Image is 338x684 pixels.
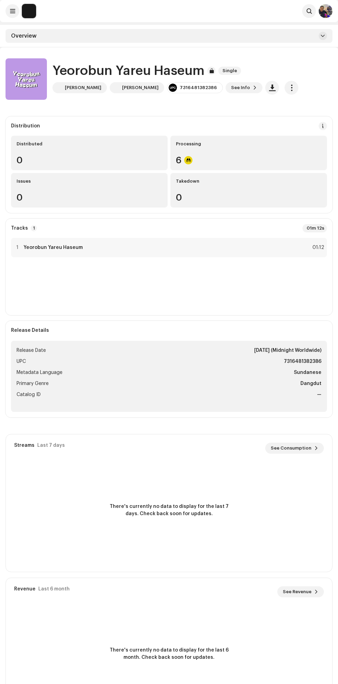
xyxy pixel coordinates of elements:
p-badge: 1 [31,225,37,231]
h1: Yeorobun Yareu Haseum [52,64,205,78]
div: Last 7 days [37,443,65,448]
strong: Yeorobun Yareu Haseum [23,245,83,250]
span: Primary Genre [17,379,49,388]
button: See Consumption [265,443,324,454]
div: 01m 12s [302,224,327,232]
span: UPC [17,357,26,366]
div: Revenue [14,586,36,592]
img: b9a72282-1522-4eb1-9370-deffd57ae832 [111,84,119,92]
img: bce675f5-cfee-47ff-ae06-ca02b2ab369f [54,84,62,92]
strong: — [317,391,321,399]
span: See Info [231,81,250,95]
span: Catalog ID [17,391,41,399]
div: Processing [176,141,321,147]
div: [PERSON_NAME] [122,85,159,90]
strong: Tracks [11,225,28,231]
span: See Revenue [283,585,311,599]
strong: [DATE] (Midnight Worldwide) [254,346,321,355]
div: Last 6 month [38,586,70,592]
span: There's currently no data to display for the last 6 month. Check back soon for updates. [107,647,231,661]
div: Streams [14,443,34,448]
div: 7316481382386 [180,85,217,90]
div: Takedown [176,179,321,184]
div: Distributed [17,141,162,147]
span: Single [218,67,241,75]
span: Metadata Language [17,368,62,377]
div: Distribution [11,123,40,129]
strong: 7316481382386 [284,357,321,366]
strong: Dangdut [300,379,321,388]
strong: Sundanese [294,368,321,377]
img: d60ecab1-267f-4fbc-90db-2a3bb31387e7 [319,4,332,18]
span: Release Date [17,346,46,355]
button: See Info [226,82,262,93]
span: There's currently no data to display for the last 7 days. Check back soon for updates. [107,503,231,518]
strong: Release Details [11,328,49,333]
span: Overview [11,33,37,39]
span: See Consumption [271,441,311,455]
button: See Revenue [277,586,324,597]
div: 01:12 [309,243,324,252]
div: [PERSON_NAME] [65,85,101,90]
img: 39115c42-cfed-44ea-876f-6f1ca6c40d37 [6,58,47,100]
img: de0d2825-999c-4937-b35a-9adca56ee094 [22,4,36,18]
div: Issues [17,179,162,184]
